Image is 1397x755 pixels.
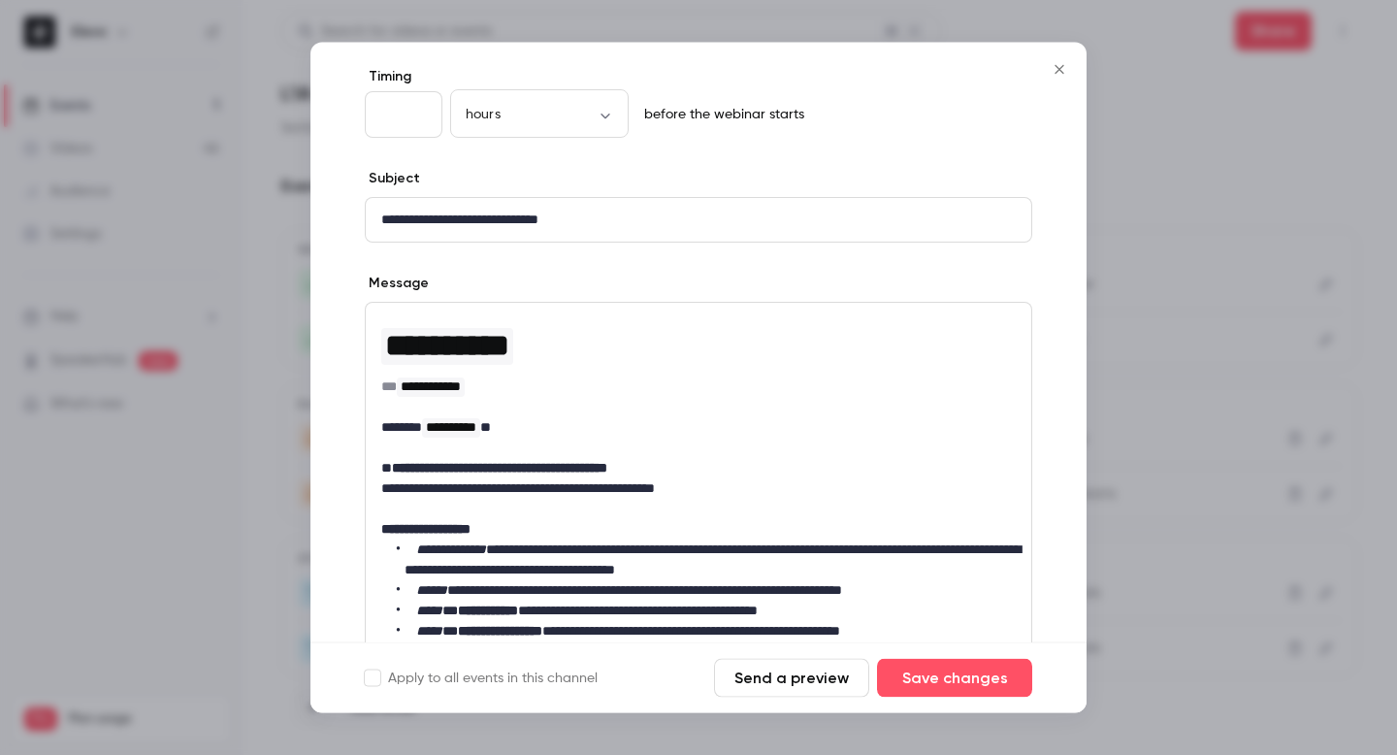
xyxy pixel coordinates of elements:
[365,68,1032,87] label: Timing
[636,106,804,125] p: before the webinar starts
[877,659,1032,698] button: Save changes
[365,170,420,189] label: Subject
[366,199,1031,243] div: editor
[1040,50,1079,89] button: Close
[365,669,598,688] label: Apply to all events in this channel
[450,105,629,124] div: hours
[714,659,869,698] button: Send a preview
[365,275,429,294] label: Message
